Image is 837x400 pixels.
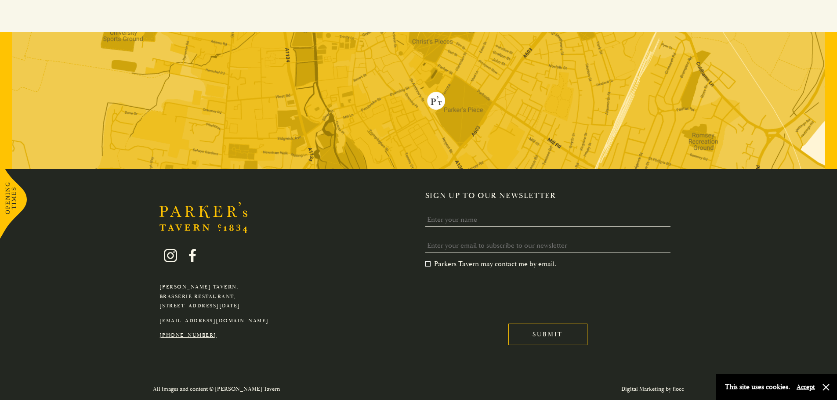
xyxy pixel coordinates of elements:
a: [EMAIL_ADDRESS][DOMAIN_NAME] [159,317,269,324]
h2: Sign up to our newsletter [425,191,678,201]
p: This site uses cookies. [725,381,790,393]
button: Accept [797,383,815,391]
button: Close and accept [822,383,830,392]
input: Submit [508,324,587,345]
input: Enter your email to subscribe to our newsletter [425,239,671,252]
p: All images and content © [PERSON_NAME] Tavern [153,384,280,394]
p: [PERSON_NAME] Tavern, Brasserie Restaurant, [STREET_ADDRESS][DATE] [159,282,269,311]
iframe: reCAPTCHA [425,275,559,310]
a: Digital Marketing by flocc [621,386,684,393]
img: map [12,32,825,169]
input: Enter your name [425,213,671,227]
label: Parkers Tavern may contact me by email. [425,259,556,268]
a: [PHONE_NUMBER] [159,332,217,339]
